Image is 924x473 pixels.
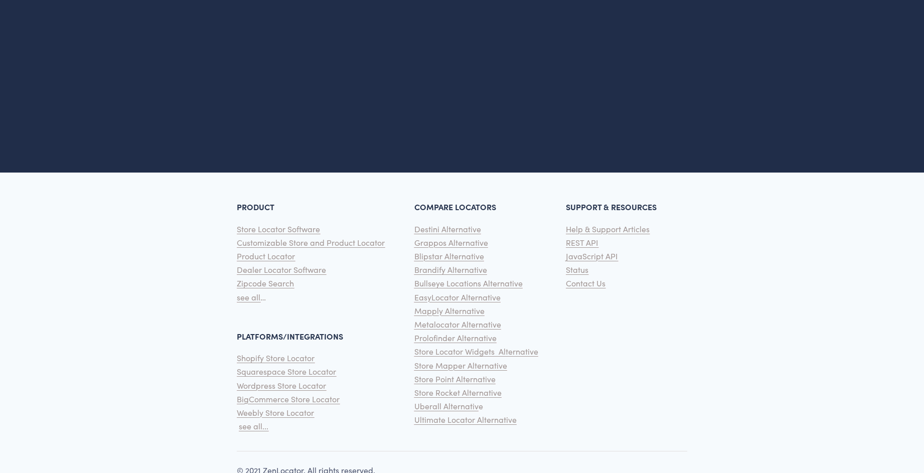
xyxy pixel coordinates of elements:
[414,305,485,316] span: Mapply Alternative
[414,387,502,398] span: Store Rocket Alternative
[414,359,507,372] a: Store Mapper Alternative
[237,331,343,342] strong: PLATFORMS/INTEGRATIONS
[566,276,605,290] a: Contact Us
[414,278,523,288] span: Bullseye Locations Alternative
[237,379,326,392] a: Wordpress Store Locator
[566,237,598,248] span: REST API
[566,251,618,261] span: JavaScript API
[414,386,502,399] a: Store Rocket Alternative
[414,290,501,304] a: EasyLocator Alternative
[414,413,517,426] a: Ultimate Locator Alternative
[237,407,314,418] span: Weebly Store Locator
[260,292,266,302] span: …
[414,264,487,275] span: Brandify Alternative
[239,419,268,433] a: see all...
[237,278,294,288] span: Zipcode Search
[237,392,340,406] a: BigCommerce Store Locator
[239,421,268,431] span: see all...
[237,394,340,404] span: BigCommerce Store Locator
[566,249,618,263] a: JavaScript API
[414,201,496,212] strong: COMPARE LOCATORS
[414,331,497,345] a: Prolofinder Alternative
[479,401,483,411] span: e
[237,263,326,276] a: Dealer Locator Software
[237,353,315,363] span: Shopify Store Locator
[237,380,326,391] span: Wordpress Store Locator
[237,366,336,377] span: Squarespace Store Locator
[414,401,479,411] span: Uberall Alternativ
[237,251,295,261] span: Product Locator
[237,406,314,419] a: Weebly Store Locator
[237,264,326,275] span: Dealer Locator Software
[414,319,501,330] span: Metalocator Alternative
[414,236,488,249] a: Grappos Alternative
[237,276,294,290] a: Zipcode Search
[414,374,496,384] span: Store Point Alternative
[237,236,385,249] a: Customizable Store and Product Locator
[237,292,260,302] span: see all
[414,345,538,358] a: Store Locator Widgets Alternative
[414,224,481,234] span: Destini Alternative
[566,222,650,236] a: Help & Support Articles
[414,318,501,331] a: Metalocator Alternative
[566,263,588,276] a: Status
[414,251,484,261] span: Blipstar Alternative
[237,222,320,236] a: Store Locator Software
[237,290,260,304] a: see all
[566,224,650,234] span: Help & Support Articles
[237,365,336,378] a: Squarespace Store Locator
[414,399,479,413] a: Uberall Alternativ
[414,292,501,302] span: EasyLocator Alternative
[414,263,487,276] a: Brandify Alternative
[414,333,497,343] span: Prolofinder Alternative
[237,201,274,212] strong: PRODUCT
[414,360,507,371] span: Store Mapper Alternative
[237,224,320,234] span: Store Locator Software
[566,264,588,275] span: Status
[566,278,605,288] span: Contact Us
[237,249,295,263] a: Product Locator
[414,249,484,263] a: Blipstar Alternative
[237,351,315,365] a: Shopify Store Locator
[414,414,517,425] span: Ultimate Locator Alternative
[237,237,385,248] span: Customizable Store and Product Locator
[414,346,538,357] span: Store Locator Widgets Alternative
[414,372,496,386] a: Store Point Alternative
[414,222,481,236] a: Destini Alternative
[414,276,523,290] a: Bullseye Locations Alternative
[566,201,657,212] strong: SUPPORT & RESOURCES
[414,237,488,248] span: Grappos Alternative
[566,236,598,249] a: REST API
[414,304,485,318] a: Mapply Alternative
